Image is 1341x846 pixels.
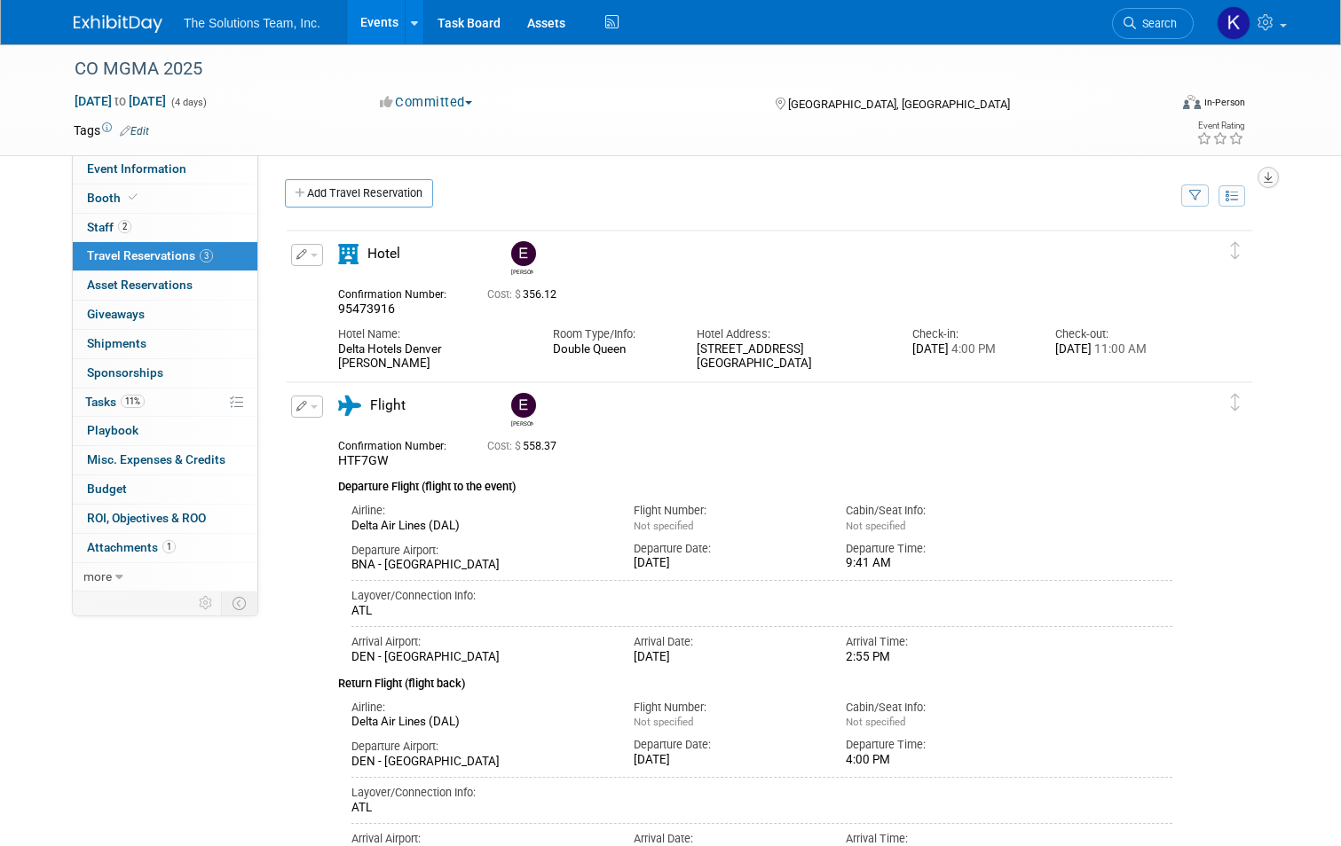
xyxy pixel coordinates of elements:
[634,520,693,532] span: Not specified
[338,469,1172,496] div: Departure Flight (flight to the event)
[351,715,607,730] div: Delta Air Lines (DAL)
[846,634,1031,650] div: Arrival Time:
[634,700,819,716] div: Flight Number:
[1092,342,1147,356] span: 11:00 AM
[73,271,257,300] a: Asset Reservations
[85,395,145,409] span: Tasks
[351,739,607,755] div: Departure Airport:
[487,288,523,301] span: Cost: $
[112,94,129,108] span: to
[351,801,1172,816] div: ATL
[351,650,607,665] div: DEN - [GEOGRAPHIC_DATA]
[87,220,131,234] span: Staff
[351,755,607,770] div: DEN - [GEOGRAPHIC_DATA]
[87,336,146,350] span: Shipments
[87,511,206,525] span: ROI, Objectives & ROO
[553,326,670,342] div: Room Type/Info:
[1189,191,1202,202] i: Filter by Traveler
[87,365,163,380] span: Sponsorships
[68,53,1146,85] div: CO MGMA 2025
[1231,394,1240,411] i: Click and drag to move item
[788,98,1010,111] span: [GEOGRAPHIC_DATA], [GEOGRAPHIC_DATA]
[170,97,207,108] span: (4 days)
[351,634,607,650] div: Arrival Airport:
[634,634,819,650] div: Arrival Date:
[846,503,1031,519] div: Cabin/Seat Info:
[553,342,670,356] div: Double Queen
[487,288,564,301] span: 356.12
[338,326,526,342] div: Hotel Name:
[367,246,400,262] span: Hotel
[1055,326,1172,342] div: Check-out:
[87,452,225,466] span: Misc. Expenses & Credits
[374,93,479,112] button: Committed
[511,393,536,418] img: Eli Gooden
[351,588,1172,604] div: Layover/Connection Info:
[73,184,257,213] a: Booth
[1217,6,1250,40] img: Kaelon Harris
[184,16,320,30] span: The Solutions Team, Inc.
[338,302,395,316] span: 95473916
[200,249,213,262] span: 3
[87,540,176,554] span: Attachments
[351,604,1172,619] div: ATL
[511,241,536,266] img: Eli Gooden
[1055,342,1172,357] div: [DATE]
[285,179,433,208] a: Add Travel Reservation
[634,716,693,728] span: Not specified
[73,475,257,504] a: Budget
[846,716,905,728] span: Not specified
[73,446,257,474] a: Misc. Expenses & Credits
[1112,8,1194,39] a: Search
[87,423,138,437] span: Playbook
[73,301,257,329] a: Giveaways
[634,503,819,519] div: Flight Number:
[338,283,461,302] div: Confirmation Number:
[507,393,538,427] div: Eli Gooden
[74,15,162,33] img: ExhibitDay
[87,278,193,292] span: Asset Reservations
[634,753,819,768] div: [DATE]
[73,155,257,184] a: Event Information
[73,330,257,358] a: Shipments
[634,737,819,753] div: Departure Date:
[121,395,145,408] span: 11%
[634,556,819,571] div: [DATE]
[351,558,607,573] div: BNA - [GEOGRAPHIC_DATA]
[846,650,1031,665] div: 2:55 PM
[351,503,607,519] div: Airline:
[351,700,607,716] div: Airline:
[338,396,361,416] i: Flight
[73,359,257,388] a: Sponsorships
[87,248,213,262] span: Travel Reservations
[697,326,885,342] div: Hotel Address:
[1183,95,1201,109] img: Format-Inperson.png
[74,121,149,139] td: Tags
[1231,242,1240,260] i: Click and drag to move item
[697,342,885,372] div: [STREET_ADDRESS] [GEOGRAPHIC_DATA]
[1203,96,1245,109] div: In-Person
[370,397,406,413] span: Flight
[351,543,607,559] div: Departure Airport:
[83,569,112,584] span: more
[338,453,389,467] span: HTF7GW
[912,342,1029,357] div: [DATE]
[73,505,257,533] a: ROI, Objectives & ROO
[634,650,819,665] div: [DATE]
[118,220,131,233] span: 2
[511,266,533,276] div: Eli Gooden
[1136,17,1177,30] span: Search
[73,534,257,562] a: Attachments1
[120,125,149,137] a: Edit
[634,541,819,557] div: Departure Date:
[1072,92,1245,119] div: Event Format
[74,93,167,109] span: [DATE] [DATE]
[338,435,461,453] div: Confirmation Number:
[73,242,257,270] a: Travel Reservations3
[351,785,1172,801] div: Layover/Connection Info:
[87,191,141,205] span: Booth
[338,342,526,372] div: Delta Hotels Denver [PERSON_NAME]
[73,388,257,417] a: Tasks11%
[338,665,1172,693] div: Return Flight (flight back)
[846,700,1031,716] div: Cabin/Seat Info:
